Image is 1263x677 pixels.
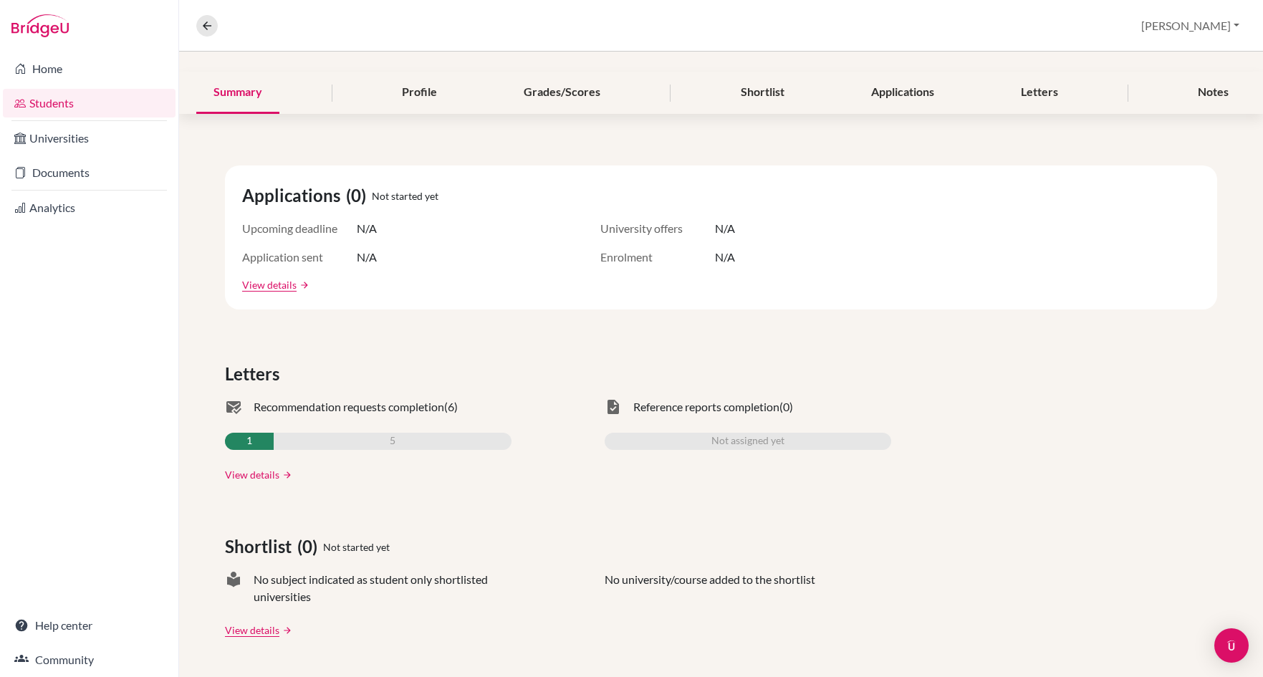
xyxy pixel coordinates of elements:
a: Students [3,89,176,117]
span: University offers [600,220,715,237]
span: (0) [779,398,793,416]
span: Recommendation requests completion [254,398,444,416]
span: N/A [715,220,735,237]
a: Home [3,54,176,83]
a: Community [3,645,176,674]
a: Universities [3,124,176,153]
div: Applications [854,72,951,114]
div: Open Intercom Messenger [1214,628,1249,663]
a: View details [242,277,297,292]
span: N/A [357,220,377,237]
a: View details [225,467,279,482]
span: Not started yet [323,539,390,554]
div: Notes [1181,72,1246,114]
button: [PERSON_NAME] [1135,12,1246,39]
a: arrow_forward [297,280,309,290]
span: (6) [444,398,458,416]
p: No university/course added to the shortlist [605,571,815,605]
a: Documents [3,158,176,187]
a: Help center [3,611,176,640]
a: arrow_forward [279,470,292,480]
a: Analytics [3,193,176,222]
span: Shortlist [225,534,297,560]
div: Summary [196,72,279,114]
a: View details [225,623,279,638]
div: Profile [385,72,454,114]
span: Application sent [242,249,357,266]
img: Bridge-U [11,14,69,37]
div: Shortlist [724,72,802,114]
div: Grades/Scores [506,72,618,114]
span: N/A [357,249,377,266]
span: mark_email_read [225,398,242,416]
span: Reference reports completion [633,398,779,416]
span: Not started yet [372,188,438,203]
span: Not assigned yet [711,433,784,450]
span: (0) [297,534,323,560]
span: 5 [390,433,395,450]
span: (0) [346,183,372,208]
a: arrow_forward [279,625,292,635]
span: 1 [246,433,252,450]
div: Letters [1004,72,1075,114]
span: Upcoming deadline [242,220,357,237]
span: No subject indicated as student only shortlisted universities [254,571,512,605]
span: task [605,398,622,416]
span: Applications [242,183,346,208]
span: Letters [225,361,285,387]
span: Enrolment [600,249,715,266]
span: N/A [715,249,735,266]
span: local_library [225,571,242,605]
